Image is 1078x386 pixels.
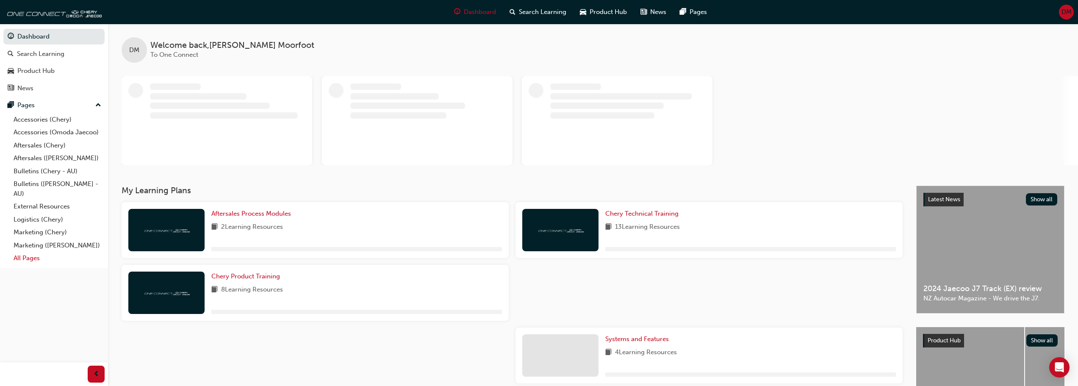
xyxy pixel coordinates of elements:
a: Marketing ([PERSON_NAME]) [10,239,105,252]
div: Pages [17,100,35,110]
a: Aftersales Process Modules [211,209,294,219]
span: book-icon [605,347,612,358]
a: Logistics (Chery) [10,213,105,226]
a: Chery Product Training [211,272,283,281]
a: Bulletins (Chery - AU) [10,165,105,178]
span: Chery Technical Training [605,210,679,217]
button: Pages [3,97,105,113]
span: DM [1061,7,1072,17]
a: Product Hub [3,63,105,79]
span: 13 Learning Resources [615,222,680,233]
a: Aftersales (Chery) [10,139,105,152]
span: Welcome back , [PERSON_NAME] Moorfoot [150,41,314,50]
img: oneconnect [143,289,190,297]
a: Dashboard [3,29,105,44]
span: 2 Learning Resources [221,222,283,233]
button: Show all [1026,193,1058,205]
span: up-icon [95,100,101,111]
span: News [650,7,666,17]
button: Show all [1026,334,1058,347]
a: All Pages [10,252,105,265]
span: search-icon [8,50,14,58]
span: guage-icon [8,33,14,41]
span: Systems and Features [605,335,669,343]
div: Product Hub [17,66,55,76]
div: News [17,83,33,93]
div: Open Intercom Messenger [1049,357,1070,378]
a: search-iconSearch Learning [503,3,573,21]
span: Product Hub [590,7,627,17]
a: Search Learning [3,46,105,62]
a: Accessories (Chery) [10,113,105,126]
span: car-icon [8,67,14,75]
span: 2024 Jaecoo J7 Track (EX) review [923,284,1057,294]
a: News [3,81,105,96]
span: Latest News [928,196,960,203]
a: guage-iconDashboard [447,3,503,21]
a: car-iconProduct Hub [573,3,634,21]
span: book-icon [605,222,612,233]
div: Search Learning [17,49,64,59]
span: Product Hub [928,337,961,344]
span: Dashboard [464,7,496,17]
span: news-icon [640,7,647,17]
span: Search Learning [519,7,566,17]
a: Latest NewsShow all [923,193,1057,206]
img: oneconnect [4,3,102,20]
span: Pages [690,7,707,17]
span: NZ Autocar Magazine - We drive the J7. [923,294,1057,303]
span: DM [129,45,139,55]
span: book-icon [211,222,218,233]
a: Chery Technical Training [605,209,682,219]
span: search-icon [510,7,515,17]
a: news-iconNews [634,3,673,21]
span: Chery Product Training [211,272,280,280]
span: pages-icon [8,102,14,109]
button: DM [1059,5,1074,19]
span: Aftersales Process Modules [211,210,291,217]
span: news-icon [8,85,14,92]
span: book-icon [211,285,218,295]
h3: My Learning Plans [122,186,903,195]
img: oneconnect [143,226,190,234]
span: car-icon [580,7,586,17]
a: Product HubShow all [923,334,1058,347]
span: To One Connect [150,51,198,58]
a: External Resources [10,200,105,213]
a: Marketing (Chery) [10,226,105,239]
a: Systems and Features [605,334,672,344]
a: Aftersales ([PERSON_NAME]) [10,152,105,165]
span: guage-icon [454,7,460,17]
button: DashboardSearch LearningProduct HubNews [3,27,105,97]
a: Latest NewsShow all2024 Jaecoo J7 Track (EX) reviewNZ Autocar Magazine - We drive the J7. [916,186,1064,314]
span: 8 Learning Resources [221,285,283,295]
span: 4 Learning Resources [615,347,677,358]
a: pages-iconPages [673,3,714,21]
a: Bulletins ([PERSON_NAME] - AU) [10,178,105,200]
span: prev-icon [93,369,100,380]
img: oneconnect [537,226,584,234]
span: pages-icon [680,7,686,17]
a: Accessories (Omoda Jaecoo) [10,126,105,139]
